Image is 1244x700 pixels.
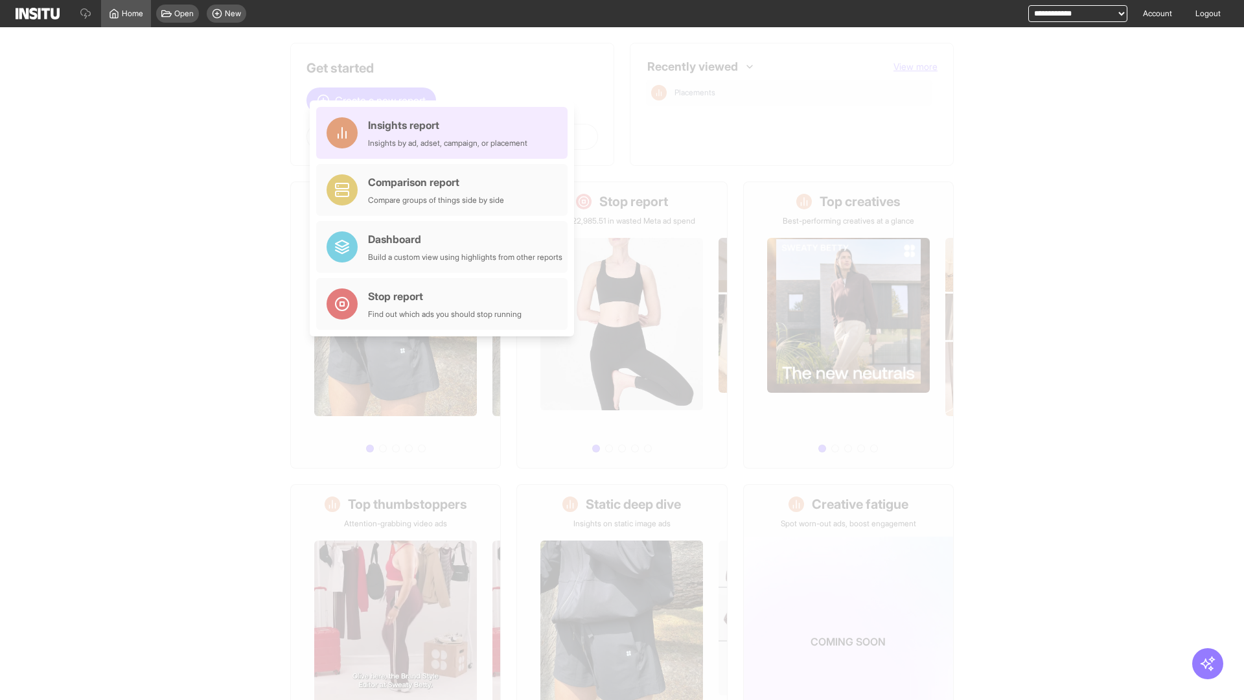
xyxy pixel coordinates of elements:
[368,138,527,148] div: Insights by ad, adset, campaign, or placement
[368,117,527,133] div: Insights report
[368,195,504,205] div: Compare groups of things side by side
[174,8,194,19] span: Open
[368,252,562,262] div: Build a custom view using highlights from other reports
[368,309,522,320] div: Find out which ads you should stop running
[368,288,522,304] div: Stop report
[368,174,504,190] div: Comparison report
[368,231,562,247] div: Dashboard
[225,8,241,19] span: New
[122,8,143,19] span: Home
[16,8,60,19] img: Logo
